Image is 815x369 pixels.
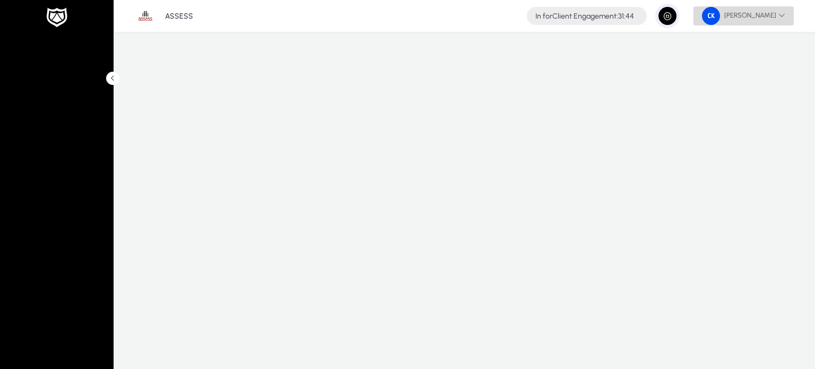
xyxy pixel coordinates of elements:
[44,6,70,29] img: white-logo.png
[135,6,155,26] img: 1.png
[165,12,193,21] p: ASSESS
[693,6,794,25] button: [PERSON_NAME]
[617,12,618,21] span: :
[535,12,552,21] span: In for
[618,12,634,21] span: 31:44
[702,7,720,25] img: 41.png
[702,7,785,25] span: [PERSON_NAME]
[535,12,634,21] h4: Client Engagement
